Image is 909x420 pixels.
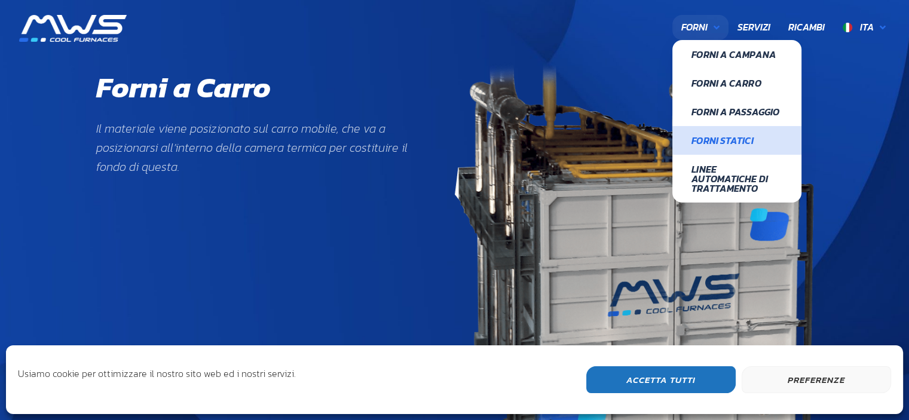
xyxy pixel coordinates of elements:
[672,15,729,40] a: Forni
[672,126,801,155] a: Forni Statici
[742,366,891,393] button: Preferenze
[681,20,708,35] span: Forni
[19,15,127,42] img: MWS s.r.l.
[779,15,834,40] a: Ricambi
[737,20,770,35] span: Servizi
[586,366,736,393] button: Accetta Tutti
[672,69,801,97] a: Forni a Carro
[691,50,782,59] span: Forni a Campana
[96,70,271,105] h1: Forni a Carro
[672,97,801,126] a: Forni a Passaggio
[788,20,825,35] span: Ricambi
[18,366,296,390] div: Usiamo cookie per ottimizzare il nostro sito web ed i nostri servizi.
[691,164,782,193] span: Linee Automatiche di Trattamento
[834,15,895,40] a: Ita
[860,20,874,34] span: Ita
[691,78,782,88] span: Forni a Carro
[672,40,801,69] a: Forni a Campana
[691,136,782,145] span: Forni Statici
[672,155,801,203] a: Linee Automatiche di Trattamento
[96,119,419,176] p: Il materiale viene posizionato sul carro mobile, che va a posizionarsi all’interno della camera t...
[691,107,782,117] span: Forni a Passaggio
[729,15,779,40] a: Servizi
